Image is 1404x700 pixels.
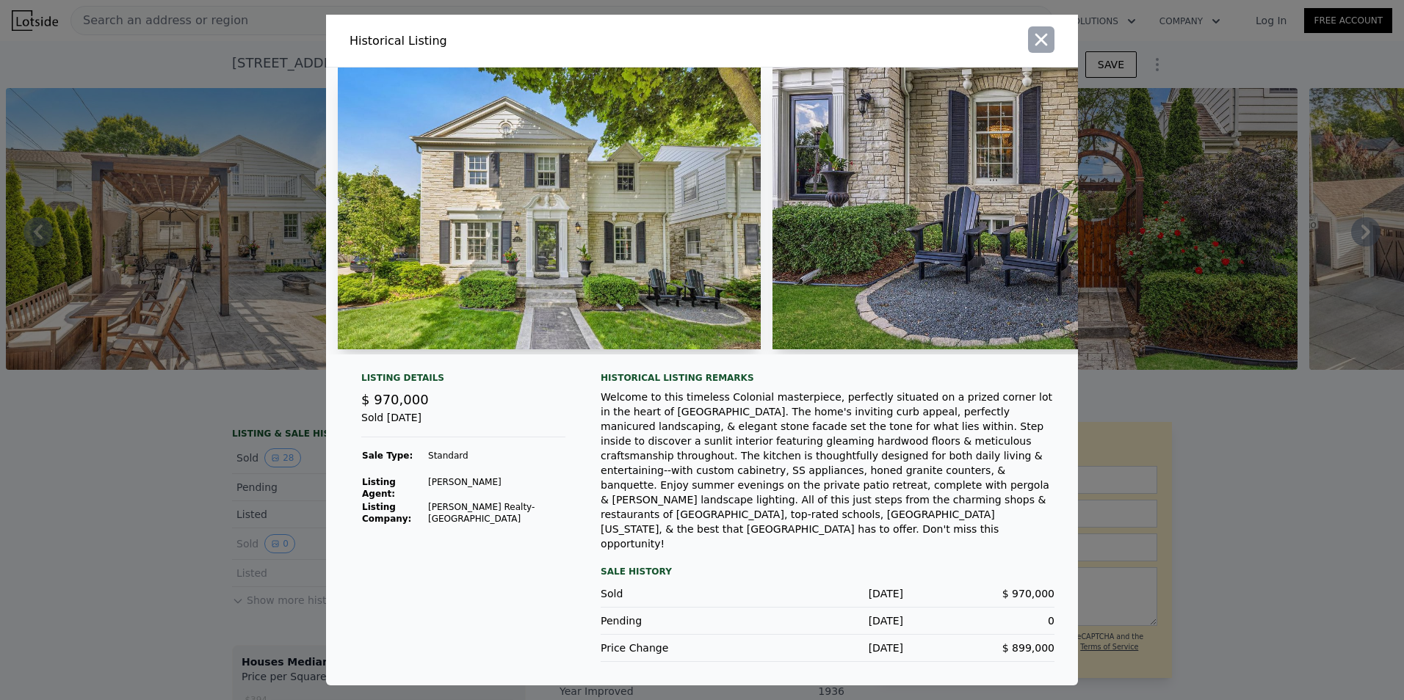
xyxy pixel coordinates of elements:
[601,641,752,655] div: Price Change
[361,410,565,437] div: Sold [DATE]
[338,68,761,349] img: Property Img
[427,449,565,462] td: Standard
[1002,642,1054,654] span: $ 899,000
[361,372,565,390] div: Listing Details
[601,613,752,628] div: Pending
[427,500,565,525] td: [PERSON_NAME] Realty-[GEOGRAPHIC_DATA]
[601,390,1054,551] div: Welcome to this timeless Colonial masterpiece, perfectly situated on a prized corner lot in the h...
[1002,588,1054,599] span: $ 970,000
[752,613,903,628] div: [DATE]
[903,613,1054,628] div: 0
[601,586,752,601] div: Sold
[362,502,411,524] strong: Listing Company:
[752,586,903,601] div: [DATE]
[427,475,565,500] td: [PERSON_NAME]
[362,477,396,499] strong: Listing Agent:
[601,372,1054,384] div: Historical Listing remarks
[601,563,1054,580] div: Sale History
[752,641,903,655] div: [DATE]
[350,32,696,50] div: Historical Listing
[361,392,429,407] span: $ 970,000
[362,451,413,461] strong: Sale Type:
[772,68,1195,349] img: Property Img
